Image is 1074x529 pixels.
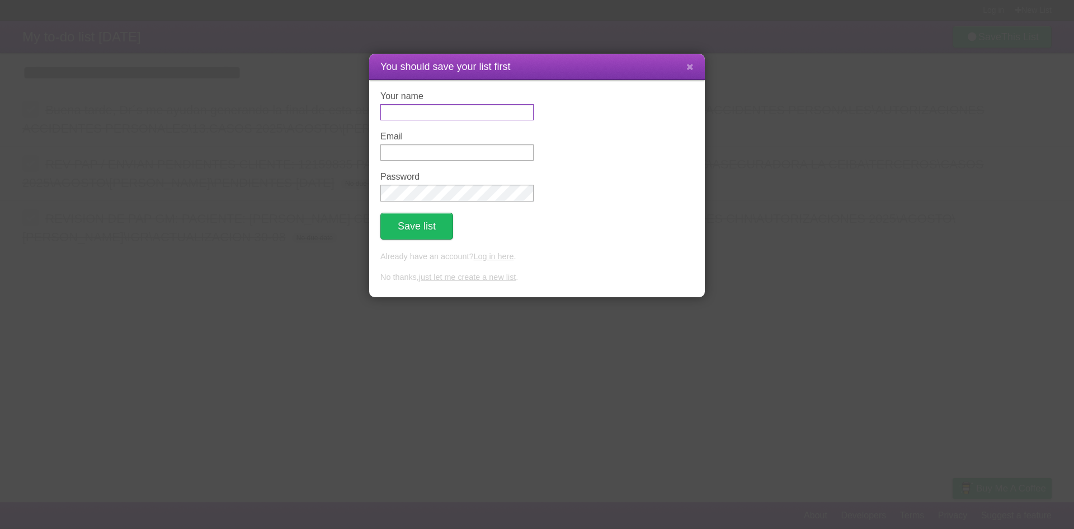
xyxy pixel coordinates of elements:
label: Password [380,172,534,182]
label: Email [380,132,534,142]
a: just let me create a new list [419,273,516,282]
button: Save list [380,213,453,240]
p: Already have an account? . [380,251,694,263]
h1: You should save your list first [380,59,694,74]
a: Log in here [473,252,514,261]
label: Your name [380,91,534,101]
p: No thanks, . [380,271,694,284]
